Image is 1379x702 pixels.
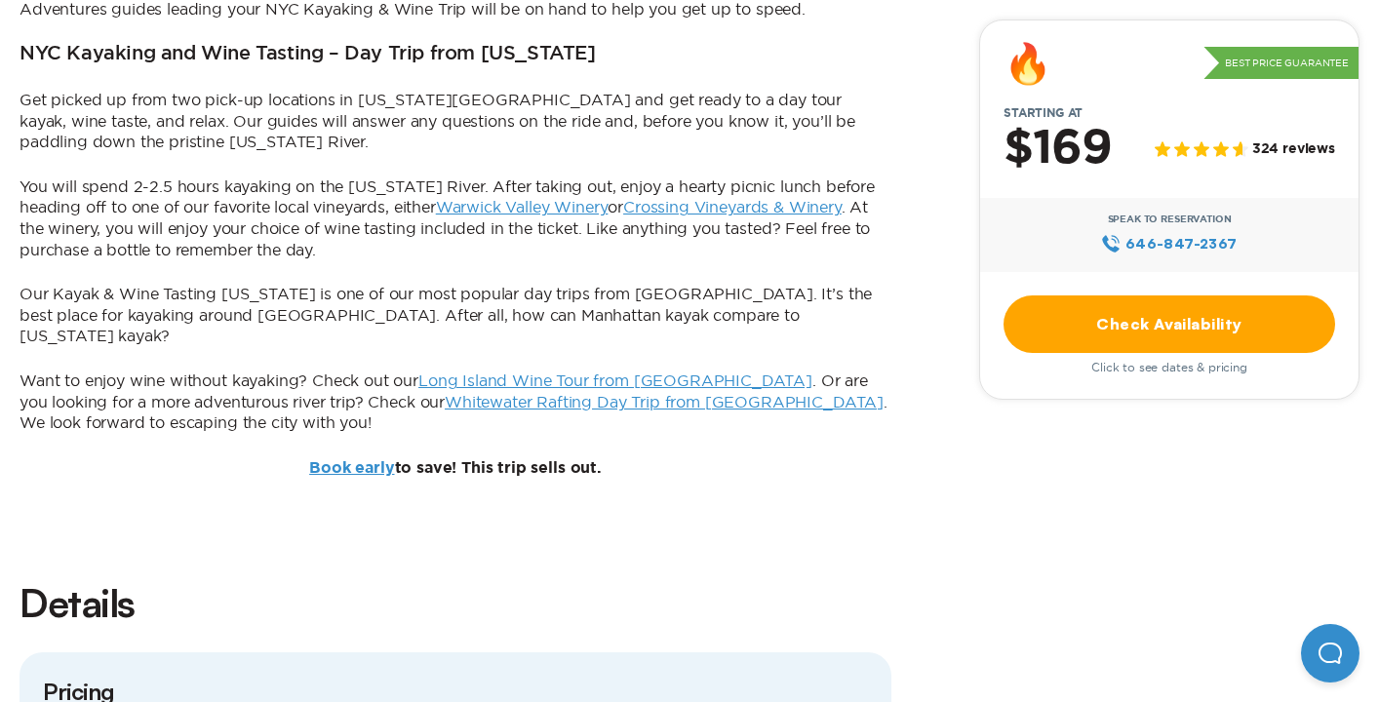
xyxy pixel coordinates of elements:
[1004,295,1335,353] a: Check Availability
[309,460,602,476] b: to save! This trip sells out.
[1301,624,1359,682] iframe: Help Scout Beacon - Open
[436,198,609,215] a: Warwick Valley Winery
[20,90,891,153] p: Get picked up from two pick-up locations in [US_STATE][GEOGRAPHIC_DATA] and get ready to a day to...
[20,284,891,347] p: Our Kayak & Wine Tasting [US_STATE] is one of our most popular day trips from [GEOGRAPHIC_DATA]. ...
[418,371,812,389] a: Long Island Wine Tour from [GEOGRAPHIC_DATA]
[980,106,1106,120] span: Starting at
[1004,44,1052,83] div: 🔥
[20,576,891,629] h2: Details
[1101,233,1237,254] a: 646‍-847‍-2367
[20,176,891,260] p: You will spend 2-2.5 hours kayaking on the [US_STATE] River. After taking out, enjoy a hearty pic...
[1125,233,1238,254] span: 646‍-847‍-2367
[20,370,891,434] p: Want to enjoy wine without kayaking? Check out our . Or are you looking for a more adventurous ri...
[1091,361,1247,374] span: Click to see dates & pricing
[1203,47,1359,80] p: Best Price Guarantee
[623,198,842,215] a: Crossing Vineyards & Winery
[309,460,394,476] a: Book early
[445,393,884,410] a: Whitewater Rafting Day Trip from [GEOGRAPHIC_DATA]
[1004,124,1112,175] h2: $169
[1252,142,1335,159] span: 324 reviews
[20,43,596,66] h3: NYC Kayaking and Wine Tasting – Day Trip from [US_STATE]
[1108,214,1232,225] span: Speak to Reservation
